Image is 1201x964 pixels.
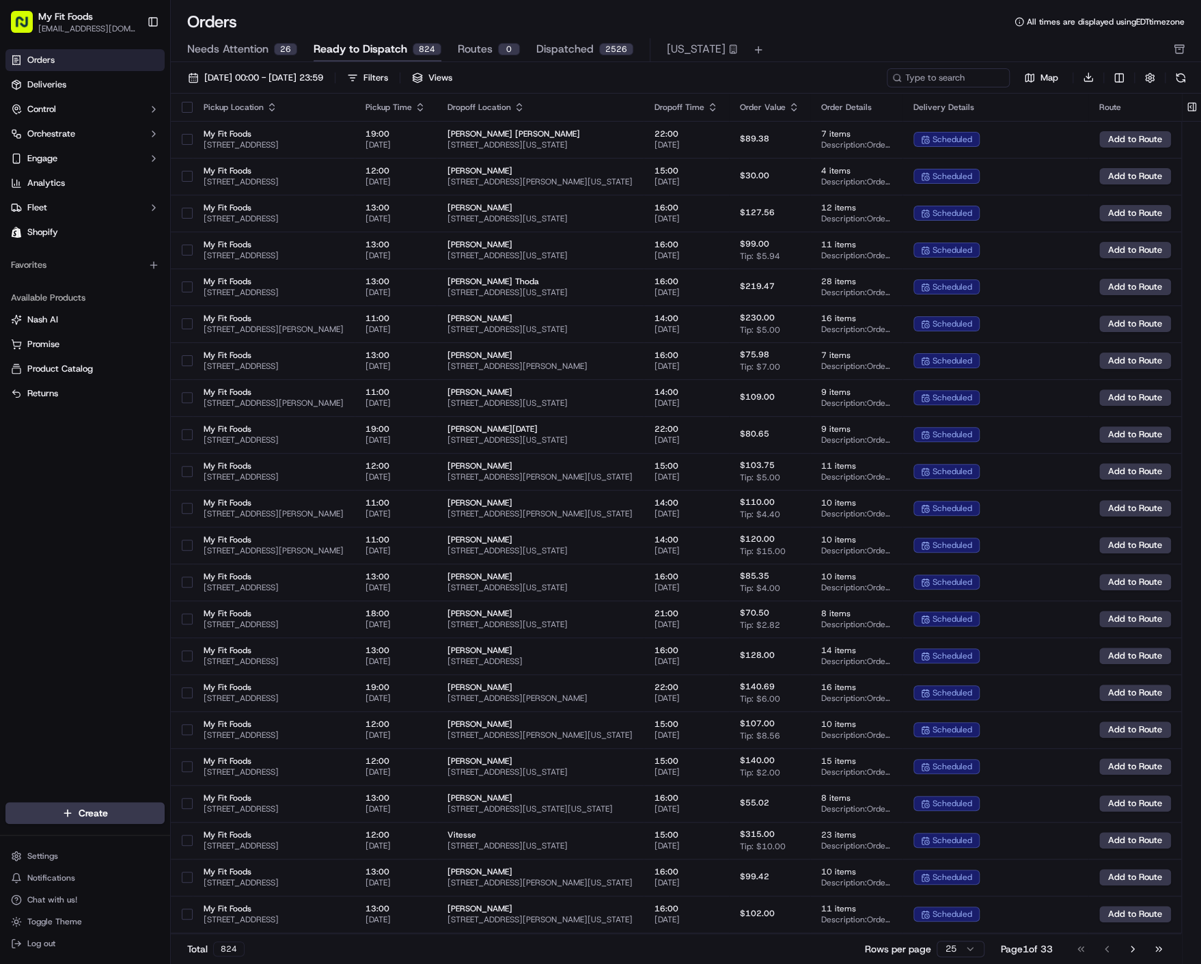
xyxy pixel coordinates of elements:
[821,324,892,335] span: Description: Order #880426, Customer: [PERSON_NAME], Customer's 118 Order, [US_STATE], Day: [DATE...
[654,497,718,508] span: 14:00
[740,607,769,618] span: $70.50
[1099,795,1171,812] button: Add to Route
[204,424,344,435] span: My Fit Foods
[365,534,426,545] span: 11:00
[740,102,799,113] div: Order Value
[136,338,165,348] span: Pylon
[148,248,153,259] span: •
[5,197,165,219] button: Fleet
[740,207,775,218] span: $127.56
[204,619,344,630] span: [STREET_ADDRESS]
[821,460,892,471] span: 11 items
[14,13,41,40] img: Nash
[821,165,892,176] span: 4 items
[365,102,426,113] div: Pickup Time
[42,248,146,259] span: Wisdom [PERSON_NAME]
[821,582,892,593] span: Description: Order #886100, Customer: [PERSON_NAME], Customer's 13 Order, [US_STATE], Day: [DATE]...
[204,102,344,113] div: Pickup Location
[654,460,718,471] span: 15:00
[110,299,225,324] a: 💻API Documentation
[667,41,726,57] span: [US_STATE]
[654,102,718,113] div: Dropoff Time
[933,429,972,440] span: scheduled
[204,398,344,409] span: [STREET_ADDRESS][PERSON_NAME]
[1099,389,1171,406] button: Add to Route
[5,74,165,96] a: Deliveries
[38,10,93,23] button: My Fit Foods
[740,325,780,335] span: Tip: $5.00
[1099,537,1171,553] button: Add to Route
[365,128,426,139] span: 19:00
[365,608,426,619] span: 18:00
[11,387,159,400] a: Returns
[447,424,633,435] span: [PERSON_NAME][DATE]
[933,392,972,403] span: scheduled
[314,41,407,57] span: Ready to Dispatch
[365,424,426,435] span: 19:00
[654,398,718,409] span: [DATE]
[821,387,892,398] span: 9 items
[365,213,426,224] span: [DATE]
[365,471,426,482] span: [DATE]
[821,534,892,545] span: 10 items
[27,305,105,318] span: Knowledge Base
[14,54,249,76] p: Welcome 👋
[913,102,1077,113] div: Delivery Details
[365,202,426,213] span: 13:00
[447,176,633,187] span: [STREET_ADDRESS][PERSON_NAME][US_STATE]
[8,299,110,324] a: 📗Knowledge Base
[115,306,126,317] div: 💻
[204,387,344,398] span: My Fit Foods
[887,68,1010,87] input: Type to search
[341,68,394,87] button: Filters
[27,916,82,927] span: Toggle Theme
[740,460,775,471] span: $103.75
[821,608,892,619] span: 8 items
[27,872,75,883] span: Notifications
[5,123,165,145] button: Orchestrate
[740,428,769,439] span: $80.65
[1099,102,1171,113] div: Route
[5,934,165,953] button: Log out
[365,361,426,372] span: [DATE]
[365,460,426,471] span: 12:00
[14,306,25,317] div: 📗
[27,363,93,375] span: Product Catalog
[11,314,159,326] a: Nash AI
[933,355,972,366] span: scheduled
[365,582,426,593] span: [DATE]
[204,72,323,84] span: [DATE] 00:00 - [DATE] 23:59
[654,250,718,261] span: [DATE]
[1099,242,1171,258] button: Add to Route
[654,350,718,361] span: 16:00
[14,177,92,188] div: Past conversations
[447,213,633,224] span: [STREET_ADDRESS][US_STATE]
[38,23,136,34] button: [EMAIL_ADDRESS][DOMAIN_NAME]
[821,350,892,361] span: 7 items
[365,239,426,250] span: 13:00
[654,324,718,335] span: [DATE]
[5,333,165,355] button: Promise
[447,313,633,324] span: [PERSON_NAME]
[204,313,344,324] span: My Fit Foods
[740,312,775,323] span: $230.00
[365,619,426,630] span: [DATE]
[821,276,892,287] span: 28 items
[821,102,892,113] div: Order Details
[447,619,633,630] span: [STREET_ADDRESS][US_STATE]
[204,460,344,471] span: My Fit Foods
[5,254,165,276] div: Favorites
[1099,574,1171,590] button: Add to Route
[27,128,75,140] span: Orchestrate
[5,912,165,931] button: Toggle Theme
[740,170,769,181] span: $30.00
[740,251,780,262] span: Tip: $5.94
[447,287,633,298] span: [STREET_ADDRESS][US_STATE]
[654,545,718,556] span: [DATE]
[933,577,972,588] span: scheduled
[821,361,892,372] span: Description: Order #881616, Customer: [PERSON_NAME], Customer's 51 Order, [US_STATE], Day: [DATE]...
[27,226,58,238] span: Shopify
[365,497,426,508] span: 11:00
[933,245,972,256] span: scheduled
[204,350,344,361] span: My Fit Foods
